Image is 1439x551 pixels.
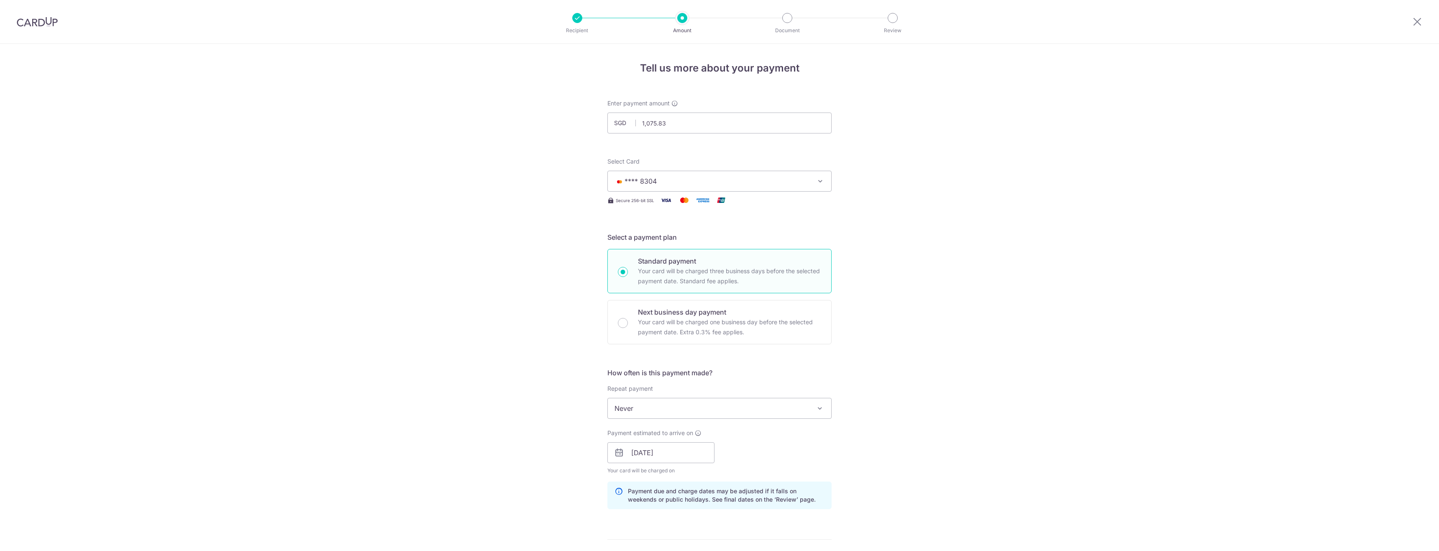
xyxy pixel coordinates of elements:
p: Standard payment [638,256,821,266]
p: Your card will be charged one business day before the selected payment date. Extra 0.3% fee applies. [638,317,821,337]
label: Repeat payment [607,384,653,393]
p: Payment due and charge dates may be adjusted if it falls on weekends or public holidays. See fina... [628,487,824,504]
p: Document [756,26,818,35]
p: Next business day payment [638,307,821,317]
span: Secure 256-bit SSL [616,197,654,204]
span: Never [607,398,832,419]
p: Amount [651,26,713,35]
span: Your card will be charged on [607,466,714,475]
h5: Select a payment plan [607,232,832,242]
span: Enter payment amount [607,99,670,108]
img: Mastercard [676,195,693,205]
img: Union Pay [713,195,730,205]
input: DD / MM / YYYY [607,442,714,463]
span: SGD [614,119,636,127]
p: Review [862,26,924,35]
h5: How often is this payment made? [607,368,832,378]
img: MASTERCARD [615,179,625,185]
span: Payment estimated to arrive on [607,429,693,437]
img: American Express [694,195,711,205]
h4: Tell us more about your payment [607,61,832,76]
p: Recipient [546,26,608,35]
span: translation missing: en.payables.payment_networks.credit_card.summary.labels.select_card [607,158,640,165]
img: Visa [658,195,674,205]
img: CardUp [17,17,58,27]
span: Never [608,398,831,418]
p: Your card will be charged three business days before the selected payment date. Standard fee appl... [638,266,821,286]
input: 0.00 [607,113,832,133]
